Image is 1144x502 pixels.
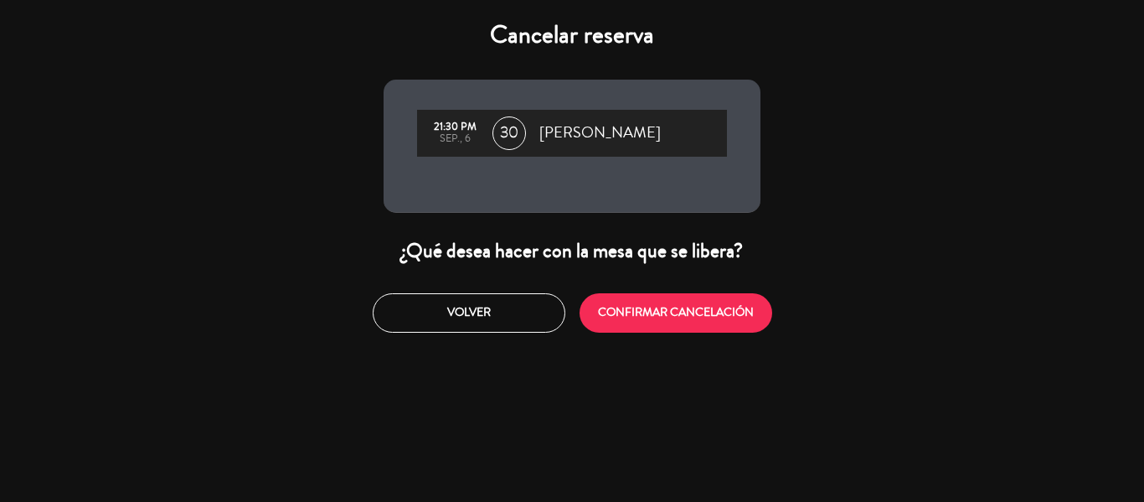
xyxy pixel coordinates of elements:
[384,20,760,50] h4: Cancelar reserva
[580,293,772,333] button: CONFIRMAR CANCELACIÓN
[384,238,760,264] div: ¿Qué desea hacer con la mesa que se libera?
[425,133,484,145] div: sep., 6
[492,116,526,150] span: 30
[539,121,661,146] span: [PERSON_NAME]
[425,122,484,133] div: 21:30 PM
[373,293,565,333] button: Volver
